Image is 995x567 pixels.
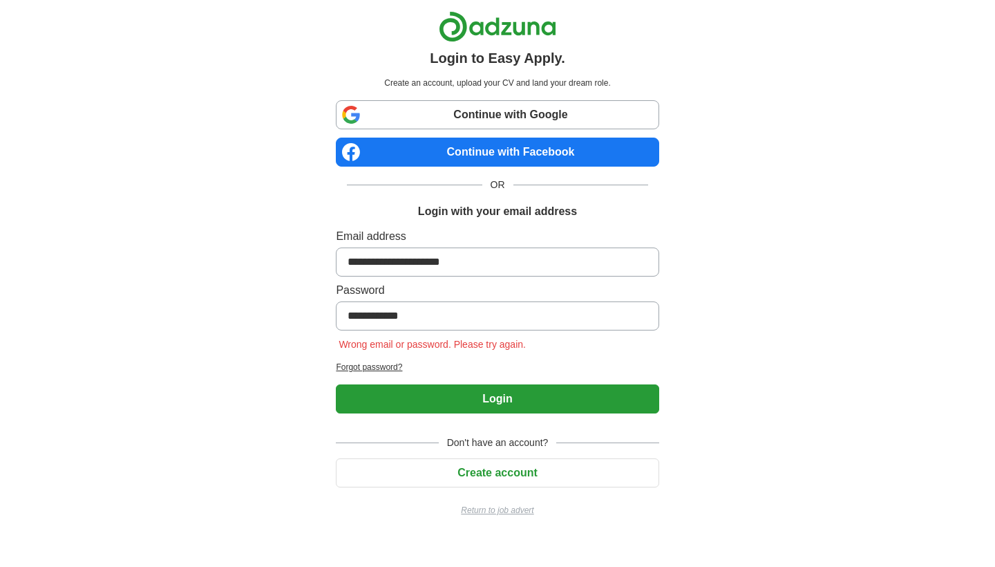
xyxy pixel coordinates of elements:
[430,48,565,68] h1: Login to Easy Apply.
[418,203,577,220] h1: Login with your email address
[336,339,529,350] span: Wrong email or password. Please try again.
[336,504,658,517] a: Return to job advert
[336,228,658,245] label: Email address
[336,138,658,167] a: Continue with Facebook
[439,436,557,450] span: Don't have an account?
[336,100,658,129] a: Continue with Google
[439,11,556,42] img: Adzuna logo
[336,384,658,413] button: Login
[336,282,658,299] label: Password
[482,178,513,192] span: OR
[336,458,658,487] button: Create account
[336,467,658,478] a: Create account
[339,77,656,89] p: Create an account, upload your CV and land your dream role.
[336,361,658,373] a: Forgot password?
